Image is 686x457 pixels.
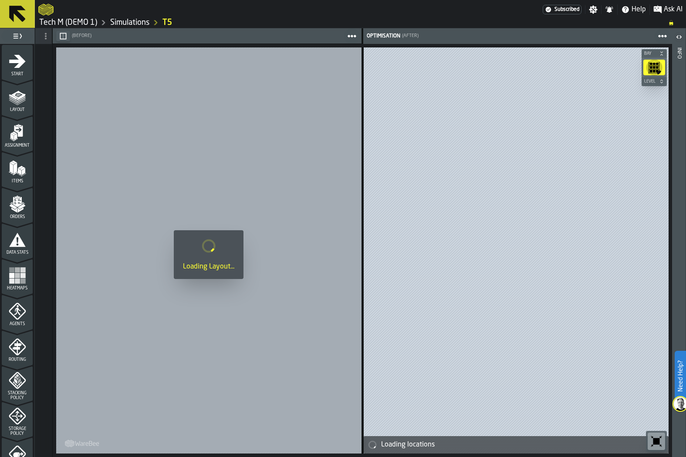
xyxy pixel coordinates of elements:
a: link-to-/wh/i/48b63d5b-7b01-4ac5-b36e-111296781b18 [39,18,97,27]
li: menu Start [2,45,33,80]
a: link-to-/wh/i/48b63d5b-7b01-4ac5-b36e-111296781b18/settings/billing [543,5,581,14]
span: Bay [642,51,657,56]
li: menu Routing [2,330,33,365]
label: button-toggle-Open [673,30,685,46]
div: Info [676,46,682,455]
span: Routing [2,357,33,362]
div: Menu Subscription [543,5,581,14]
span: Start [2,72,33,77]
label: button-toggle-Help [618,4,649,15]
button: button- [642,77,667,86]
li: menu Orders [2,188,33,222]
label: button-toggle-Ask AI [650,4,686,15]
span: (Before) [72,33,91,39]
a: link-to-/wh/i/48b63d5b-7b01-4ac5-b36e-111296781b18/simulations/dff3a2cd-e2c8-47d3-a670-4d35f7897424 [162,18,172,27]
li: menu Heatmaps [2,259,33,294]
svg: Reset zoom and position [649,434,663,448]
span: Items [2,179,33,184]
label: Need Help? [676,352,685,400]
nav: Breadcrumb [38,17,683,28]
li: menu Data Stats [2,223,33,258]
span: Heatmaps [2,286,33,291]
div: Loading Layout... [181,262,237,272]
span: (After) [402,33,419,39]
span: Stacking Policy [2,391,33,400]
li: menu Agents [2,295,33,329]
header: Info [672,28,686,457]
div: Loading locations [381,440,666,450]
a: logo-header [38,2,54,17]
span: Agents [2,322,33,326]
div: button-toolbar-undefined [646,431,667,452]
span: Orders [2,215,33,219]
span: Ask AI [664,4,683,15]
label: button-toggle-Notifications [602,5,617,14]
a: logo-header [58,434,107,452]
button: button- [642,49,667,58]
li: menu Items [2,152,33,187]
span: Layout [2,108,33,112]
button: button- [56,31,70,41]
span: Level [642,79,657,84]
div: button-toolbar-undefined [642,58,667,77]
span: Assignment [2,143,33,148]
label: button-toggle-Settings [585,5,601,14]
div: alert-Loading locations [364,436,669,454]
label: button-toggle-Toggle Full Menu [2,30,33,42]
span: Data Stats [2,250,33,255]
li: menu Layout [2,81,33,115]
li: menu Storage Policy [2,402,33,437]
li: menu Assignment [2,116,33,151]
div: Optimisation [365,33,400,39]
span: Help [632,4,646,15]
span: Subscribed [554,7,579,13]
a: link-to-/wh/i/48b63d5b-7b01-4ac5-b36e-111296781b18 [110,18,149,27]
span: Storage Policy [2,427,33,436]
li: menu Stacking Policy [2,366,33,401]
